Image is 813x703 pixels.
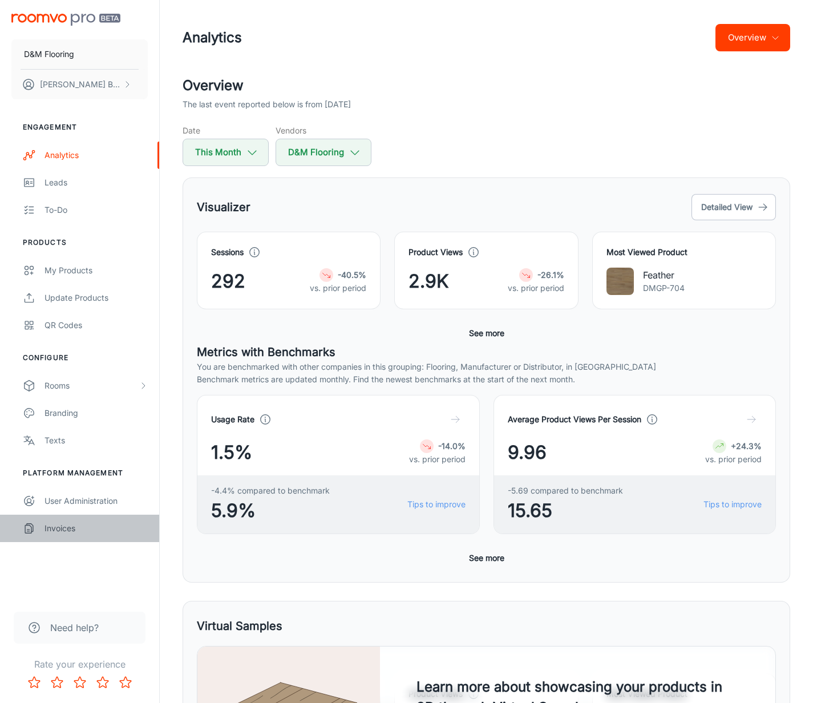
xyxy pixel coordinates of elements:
strong: -26.1% [537,270,564,280]
h5: Metrics with Benchmarks [197,344,776,361]
h4: Sessions [211,246,244,258]
div: Branding [45,407,148,419]
img: Roomvo PRO Beta [11,14,120,26]
div: Analytics [45,149,148,161]
button: Rate 4 star [91,671,114,694]
a: Tips to improve [407,498,466,511]
strong: -40.5% [338,270,366,280]
div: QR Codes [45,319,148,332]
h5: Visualizer [197,199,250,216]
p: Feather [643,268,685,282]
a: Tips to improve [703,498,762,511]
p: vs. prior period [409,453,466,466]
p: vs. prior period [310,282,366,294]
button: Overview [715,24,790,51]
h4: Product Views [408,246,463,258]
button: Rate 1 star [23,671,46,694]
h4: Usage Rate [211,413,254,426]
span: 5.9% [211,497,330,524]
p: D&M Flooring [24,48,74,60]
button: Rate 5 star [114,671,137,694]
strong: +24.3% [731,441,762,451]
p: Rate your experience [9,657,150,671]
p: The last event reported below is from [DATE] [183,98,351,111]
button: This Month [183,139,269,166]
span: Need help? [50,621,99,635]
button: D&M Flooring [11,39,148,69]
button: [PERSON_NAME] Bunkhong [11,70,148,99]
h2: Overview [183,75,790,96]
h5: Date [183,124,269,136]
button: Rate 2 star [46,671,68,694]
span: 292 [211,268,245,295]
strong: -14.0% [438,441,466,451]
button: Detailed View [691,194,776,220]
span: 1.5% [211,439,252,466]
h1: Analytics [183,27,242,48]
button: D&M Flooring [276,139,371,166]
button: See more [464,548,509,568]
h4: Average Product Views Per Session [508,413,641,426]
span: 15.65 [508,497,623,524]
h4: Most Viewed Product [606,246,762,258]
h5: Virtual Samples [197,617,282,635]
span: 9.96 [508,439,547,466]
button: Rate 3 star [68,671,91,694]
img: Feather [606,268,634,295]
span: -5.69 compared to benchmark [508,484,623,497]
div: User Administration [45,495,148,507]
span: 2.9K [408,268,449,295]
div: Leads [45,176,148,189]
div: Invoices [45,522,148,535]
span: -4.4% compared to benchmark [211,484,330,497]
button: See more [464,323,509,344]
p: Benchmark metrics are updated monthly. Find the newest benchmarks at the start of the next month. [197,373,776,386]
div: To-do [45,204,148,216]
p: You are benchmarked with other companies in this grouping: Flooring, Manufacturer or Distributor,... [197,361,776,373]
h5: Vendors [276,124,371,136]
p: [PERSON_NAME] Bunkhong [40,78,120,91]
div: Rooms [45,379,139,392]
div: Texts [45,434,148,447]
p: vs. prior period [508,282,564,294]
div: Update Products [45,292,148,304]
div: My Products [45,264,148,277]
p: vs. prior period [705,453,762,466]
p: DMGP-704 [643,282,685,294]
